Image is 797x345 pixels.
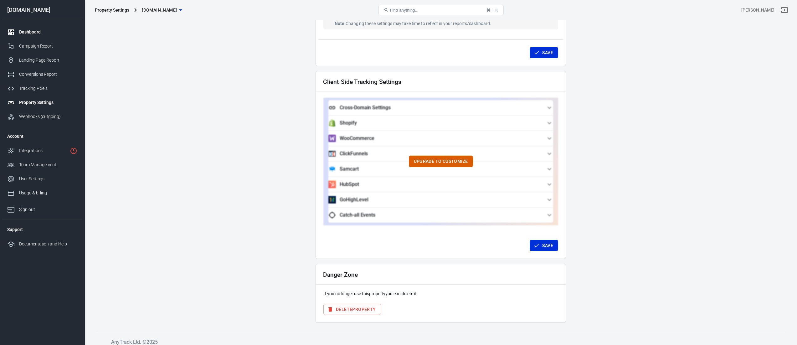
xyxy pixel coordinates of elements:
a: Conversions Report [2,67,82,81]
button: Upgrade to customize [409,156,473,167]
a: Campaign Report [2,39,82,53]
a: Dashboard [2,25,82,39]
h2: Danger Zone [323,271,357,278]
a: Tracking Pixels [2,81,82,95]
div: Dashboard [19,29,77,35]
p: If you no longer use this property you can delete it: [323,291,558,297]
a: Sign out [777,3,792,18]
div: Campaign Report [19,43,77,49]
div: User Settings [19,176,77,182]
span: Find anything... [390,8,419,13]
a: Property Settings [2,95,82,110]
div: Landing Page Report [19,57,77,64]
strong: Note: [335,21,346,26]
button: [DOMAIN_NAME] [139,4,184,16]
button: Save [530,240,558,251]
h2: Client-Side Tracking Settings [323,79,401,85]
svg: 1 networks not verified yet [70,147,77,155]
div: Property Settings [95,7,129,13]
a: Webhooks (outgoing) [2,110,82,124]
div: Sign out [19,206,77,213]
div: Conversions Report [19,71,77,78]
li: Account [2,129,82,144]
div: Account id: KToD0dC4 [741,7,774,13]
a: Integrations [2,144,82,158]
div: Property Settings [19,99,77,106]
div: ⌘ + K [486,8,498,13]
div: Documentation and Help [19,241,77,247]
button: Find anything...⌘ + K [378,5,504,15]
a: Sign out [2,200,82,217]
div: Tracking Pixels [19,85,77,92]
div: Webhooks (outgoing) [19,113,77,120]
div: Integrations [19,147,67,154]
a: Landing Page Report [2,53,82,67]
a: Usage & billing [2,186,82,200]
div: [DOMAIN_NAME] [2,7,82,13]
li: Support [2,222,82,237]
div: Team Management [19,162,77,168]
button: Save [530,47,558,59]
a: User Settings [2,172,82,186]
a: Team Management [2,158,82,172]
div: Usage & billing [19,190,77,196]
button: DeleteProperty [323,304,381,315]
span: sunscapelawns.com [142,6,177,14]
